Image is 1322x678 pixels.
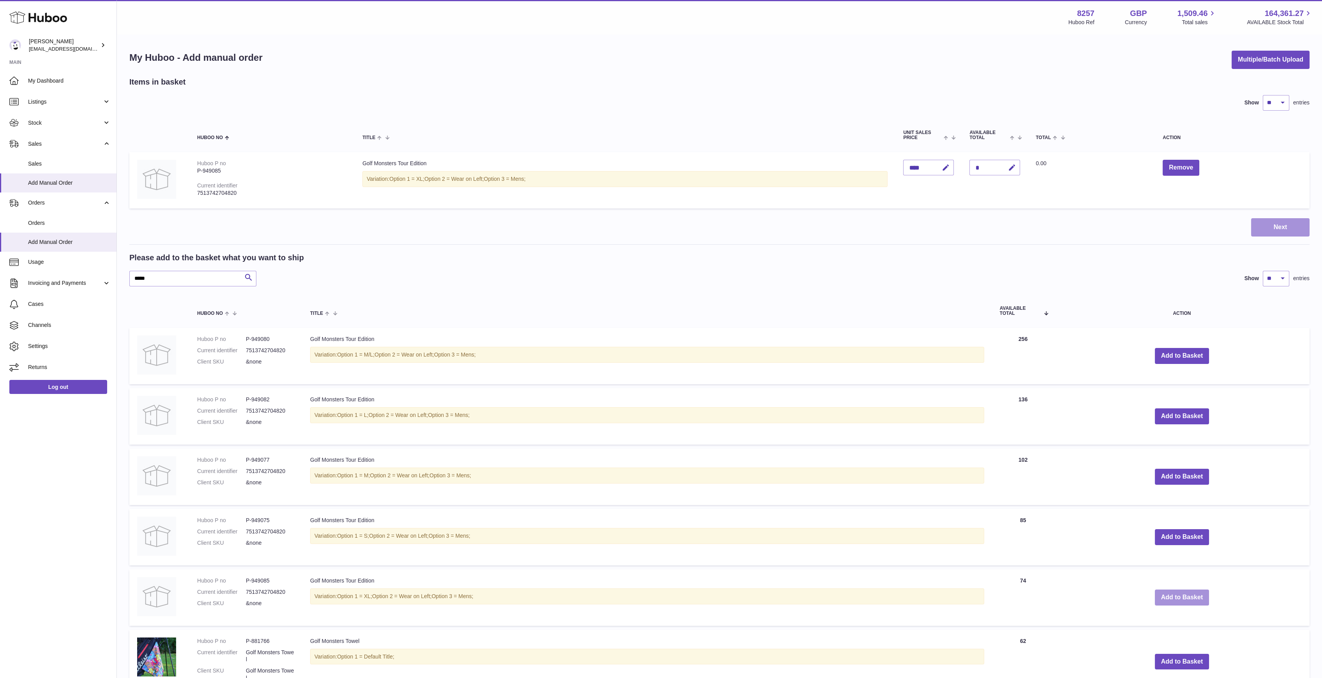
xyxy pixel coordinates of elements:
[302,569,992,626] td: Golf Monsters Tour Edition
[310,407,984,423] div: Variation:
[310,311,323,316] span: Title
[1155,469,1209,485] button: Add to Basket
[362,135,375,140] span: Title
[197,418,246,426] dt: Client SKU
[1265,8,1304,19] span: 164,361.27
[1077,8,1094,19] strong: 8257
[197,577,246,584] dt: Huboo P no
[434,351,476,358] span: Option 3 = Mens;
[1163,135,1302,140] div: Action
[992,569,1054,626] td: 74
[246,358,295,365] dd: &none
[197,167,347,175] div: P-949085
[197,649,246,664] dt: Current identifier
[1036,160,1046,166] span: 0.00
[28,343,111,350] span: Settings
[362,171,888,187] div: Variation:
[310,528,984,544] div: Variation:
[28,160,111,168] span: Sales
[246,347,295,354] dd: 7513742704820
[197,396,246,403] dt: Huboo P no
[1155,590,1209,606] button: Add to Basket
[28,140,102,148] span: Sales
[28,219,111,227] span: Orders
[137,160,176,199] img: Golf Monsters Tour Edition
[302,388,992,445] td: Golf Monsters Tour Edition
[1036,135,1051,140] span: Total
[310,588,984,604] div: Variation:
[246,637,295,645] dd: P-881766
[428,412,469,418] span: Option 3 = Mens;
[1130,8,1147,19] strong: GBP
[28,179,111,187] span: Add Manual Order
[197,335,246,343] dt: Huboo P no
[302,328,992,384] td: Golf Monsters Tour Edition
[197,588,246,596] dt: Current identifier
[337,533,369,539] span: Option 1 = S;
[28,364,111,371] span: Returns
[9,380,107,394] a: Log out
[246,539,295,547] dd: &none
[1293,99,1310,106] span: entries
[969,130,1008,140] span: AVAILABLE Total
[1155,654,1209,670] button: Add to Basket
[197,528,246,535] dt: Current identifier
[129,252,304,263] h2: Please add to the basket what you want to ship
[137,577,176,616] img: Golf Monsters Tour Edition
[1125,19,1147,26] div: Currency
[246,649,295,664] dd: Golf Monsters Towel
[197,600,246,607] dt: Client SKU
[903,130,942,140] span: Unit Sales Price
[310,468,984,484] div: Variation:
[246,418,295,426] dd: &none
[197,182,238,189] div: Current identifier
[374,351,434,358] span: Option 2 = Wear on Left;
[28,119,102,127] span: Stock
[246,479,295,486] dd: &none
[197,189,347,197] div: 7513742704820
[197,358,246,365] dt: Client SKU
[1244,275,1259,282] label: Show
[1163,160,1199,176] button: Remove
[1232,51,1310,69] button: Multiple/Batch Upload
[137,335,176,374] img: Golf Monsters Tour Edition
[369,533,429,539] span: Option 2 = Wear on Left;
[197,479,246,486] dt: Client SKU
[1068,19,1094,26] div: Huboo Ref
[29,46,115,52] span: [EMAIL_ADDRESS][DOMAIN_NAME]
[129,77,186,87] h2: Items in basket
[246,517,295,524] dd: P-949075
[369,412,428,418] span: Option 2 = Wear on Left;
[137,456,176,495] img: Golf Monsters Tour Edition
[246,396,295,403] dd: P-949082
[197,407,246,415] dt: Current identifier
[1251,218,1310,237] button: Next
[992,448,1054,505] td: 102
[310,347,984,363] div: Variation:
[1182,19,1216,26] span: Total sales
[1054,298,1310,324] th: Action
[1244,99,1259,106] label: Show
[355,152,895,208] td: Golf Monsters Tour Edition
[246,407,295,415] dd: 7513742704820
[246,600,295,607] dd: &none
[1177,8,1208,19] span: 1,509.46
[429,472,471,478] span: Option 3 = Mens;
[197,347,246,354] dt: Current identifier
[337,593,372,599] span: Option 1 = XL;
[197,311,223,316] span: Huboo no
[246,577,295,584] dd: P-949085
[429,533,470,539] span: Option 3 = Mens;
[484,176,526,182] span: Option 3 = Mens;
[137,517,176,556] img: Golf Monsters Tour Edition
[137,637,176,676] img: Golf Monsters Towel
[28,300,111,308] span: Cases
[1155,408,1209,424] button: Add to Basket
[372,593,432,599] span: Option 2 = Wear on Left;
[28,258,111,266] span: Usage
[370,472,430,478] span: Option 2 = Wear on Left;
[28,98,102,106] span: Listings
[389,176,424,182] span: Option 1 = XL;
[432,593,473,599] span: Option 3 = Mens;
[992,388,1054,445] td: 136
